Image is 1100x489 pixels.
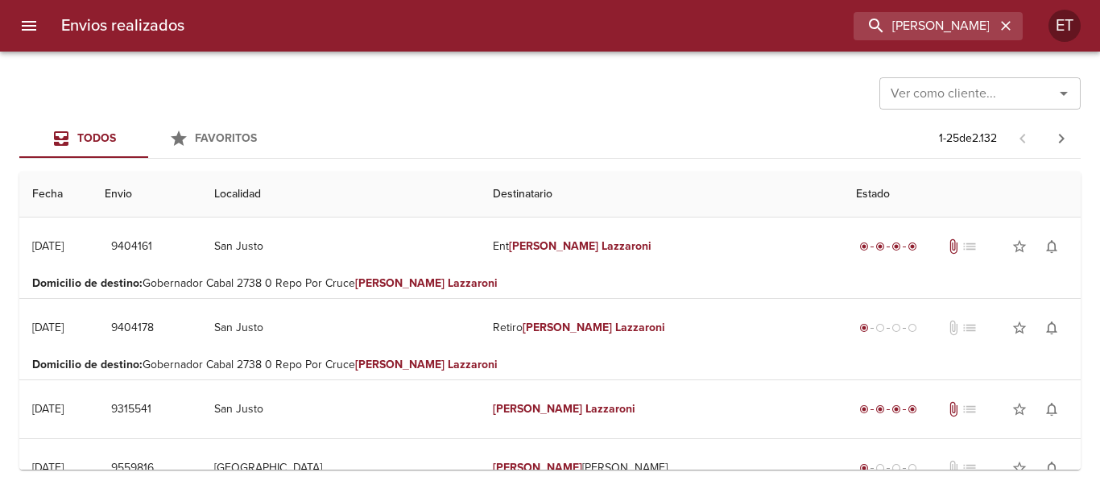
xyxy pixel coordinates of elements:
td: San Justo [201,380,480,438]
span: radio_button_checked [859,242,869,251]
span: radio_button_checked [875,404,885,414]
div: Entregado [856,401,920,417]
button: Agregar a favoritos [1003,230,1036,263]
span: radio_button_checked [859,323,869,333]
div: [DATE] [32,402,64,416]
span: radio_button_checked [859,404,869,414]
span: notifications_none [1044,320,1060,336]
th: Fecha [19,172,92,218]
span: Tiene documentos adjuntos [945,238,961,255]
button: 9559816 [105,454,160,483]
span: radio_button_checked [875,242,885,251]
em: [PERSON_NAME] [355,276,445,290]
span: radio_button_unchecked [891,323,901,333]
th: Envio [92,172,201,218]
button: Activar notificaciones [1036,312,1068,344]
span: Pagina siguiente [1042,119,1081,158]
button: 9315541 [105,395,158,425]
span: 9404161 [111,237,152,257]
button: Agregar a favoritos [1003,393,1036,425]
span: Tiene documentos adjuntos [945,401,961,417]
span: radio_button_unchecked [908,463,917,473]
div: Generado [856,320,920,336]
div: ET [1048,10,1081,42]
th: Localidad [201,172,480,218]
span: notifications_none [1044,460,1060,476]
button: Activar notificaciones [1036,393,1068,425]
span: star_border [1011,238,1028,255]
span: star_border [1011,401,1028,417]
button: 9404161 [105,232,159,262]
span: No tiene pedido asociado [961,238,978,255]
span: No tiene documentos adjuntos [945,320,961,336]
span: radio_button_checked [891,404,901,414]
span: radio_button_unchecked [875,463,885,473]
span: notifications_none [1044,401,1060,417]
span: 9404178 [111,318,154,338]
em: Lazzaroni [602,239,651,253]
p: Gobernador Cabal 2738 0 Repo Por Cruce [32,276,1068,292]
span: Todos [77,131,116,145]
em: [PERSON_NAME] [509,239,598,253]
div: Entregado [856,238,920,255]
b: Domicilio de destino : [32,358,143,371]
button: Agregar a favoritos [1003,312,1036,344]
td: Ent [480,218,843,276]
span: No tiene pedido asociado [961,460,978,476]
em: Lazzaroni [448,276,498,290]
em: [PERSON_NAME] [493,402,582,416]
em: Lazzaroni [615,321,665,334]
button: Abrir [1052,82,1075,105]
div: Generado [856,460,920,476]
td: San Justo [201,299,480,357]
span: Pagina anterior [1003,130,1042,146]
span: star_border [1011,460,1028,476]
span: No tiene pedido asociado [961,401,978,417]
em: [PERSON_NAME] [493,461,582,474]
td: San Justo [201,218,480,276]
button: Activar notificaciones [1036,452,1068,484]
button: Agregar a favoritos [1003,452,1036,484]
span: No tiene documentos adjuntos [945,460,961,476]
button: menu [10,6,48,45]
em: [PERSON_NAME] [523,321,612,334]
em: Lazzaroni [585,402,635,416]
span: star_border [1011,320,1028,336]
span: radio_button_checked [908,404,917,414]
em: Lazzaroni [448,358,498,371]
td: Retiro [480,299,843,357]
div: [DATE] [32,239,64,253]
input: buscar [854,12,995,40]
h6: Envios realizados [61,13,184,39]
div: [DATE] [32,321,64,334]
p: Gobernador Cabal 2738 0 Repo Por Cruce [32,357,1068,373]
p: 1 - 25 de 2.132 [939,131,997,147]
span: radio_button_checked [859,463,869,473]
em: [PERSON_NAME] [355,358,445,371]
span: Favoritos [195,131,257,145]
span: 9559816 [111,458,154,479]
b: Domicilio de destino : [32,276,143,290]
button: 9404178 [105,313,160,343]
button: Activar notificaciones [1036,230,1068,263]
span: radio_button_unchecked [891,463,901,473]
div: Tabs Envios [19,119,277,158]
span: 9315541 [111,400,151,420]
th: Destinatario [480,172,843,218]
span: radio_button_unchecked [875,323,885,333]
span: notifications_none [1044,238,1060,255]
span: radio_button_checked [908,242,917,251]
th: Estado [843,172,1081,218]
span: radio_button_unchecked [908,323,917,333]
div: [DATE] [32,461,64,474]
span: No tiene pedido asociado [961,320,978,336]
span: radio_button_checked [891,242,901,251]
